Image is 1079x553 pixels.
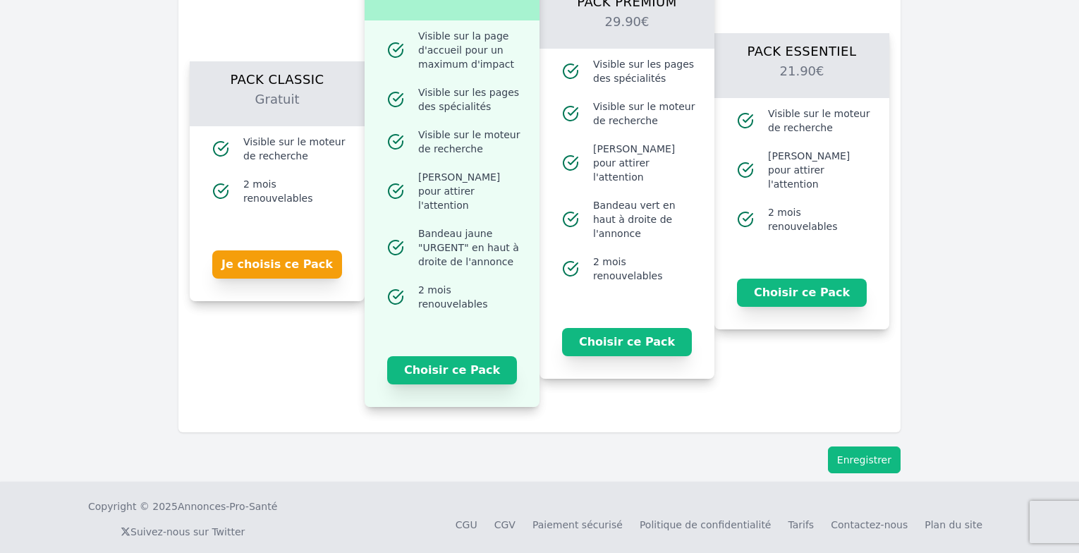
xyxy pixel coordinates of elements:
[212,250,342,279] button: Je choisis ce Pack
[88,499,277,513] div: Copyright © 2025
[593,198,697,241] span: Bandeau vert en haut à droite de l'annonce
[418,85,523,114] span: Visible sur les pages des spécialités
[731,61,872,98] h2: 21.90€
[768,205,872,233] span: 2 mois renouvelables
[418,226,523,269] span: Bandeau jaune "URGENT" en haut à droite de l'annonce
[418,29,523,71] span: Visible sur la page d'accueil pour un maximum d'impact
[418,170,523,212] span: [PERSON_NAME] pour attirer l'attention
[556,12,697,49] h2: 29.90€
[207,61,348,90] h1: Pack Classic
[768,149,872,191] span: [PERSON_NAME] pour attirer l'attention
[593,255,697,283] span: 2 mois renouvelables
[562,328,692,356] button: Choisir ce Pack
[731,33,872,61] h1: Pack Essentiel
[418,283,523,311] span: 2 mois renouvelables
[418,128,523,156] span: Visible sur le moteur de recherche
[456,519,477,530] a: CGU
[831,519,908,530] a: Contactez-nous
[737,279,867,307] button: Choisir ce Pack
[828,446,901,473] button: Enregistrer
[788,519,814,530] a: Tarifs
[532,519,623,530] a: Paiement sécurisé
[121,526,245,537] a: Suivez-nous sur Twitter
[243,177,348,205] span: 2 mois renouvelables
[178,499,277,513] a: Annonces-Pro-Santé
[387,356,517,384] button: Choisir ce Pack
[593,99,697,128] span: Visible sur le moteur de recherche
[925,519,982,530] a: Plan du site
[640,519,772,530] a: Politique de confidentialité
[593,142,697,184] span: [PERSON_NAME] pour attirer l'attention
[593,57,697,85] span: Visible sur les pages des spécialités
[494,519,516,530] a: CGV
[243,135,348,163] span: Visible sur le moteur de recherche
[207,90,348,126] h2: Gratuit
[768,107,872,135] span: Visible sur le moteur de recherche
